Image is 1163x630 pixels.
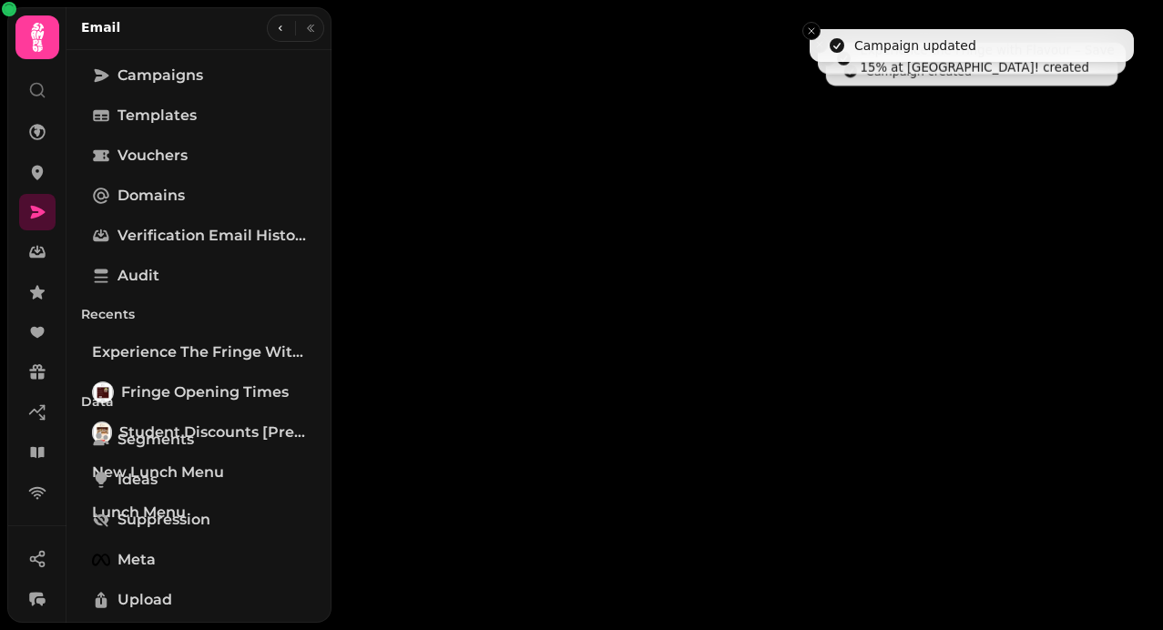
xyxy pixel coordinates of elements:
[802,22,821,40] button: Close toast
[117,105,197,127] span: Templates
[117,225,306,247] span: Verification email history
[81,218,317,254] a: Verification email history
[81,18,120,36] h2: Email
[117,509,210,531] span: Suppression
[117,145,188,167] span: Vouchers
[92,341,306,363] span: Experience the Fringe with Flavour – Save 15% at [GEOGRAPHIC_DATA]!
[81,258,317,294] a: Audit
[81,178,317,214] a: Domains
[81,137,317,174] a: Vouchers
[117,265,159,287] span: Audit
[81,57,317,94] a: Campaigns
[117,549,156,571] span: Meta
[81,462,317,498] a: Ideas
[81,414,317,451] a: Student Discounts [preset]Student Discounts [preset]
[117,185,185,207] span: Domains
[81,582,317,618] a: Upload
[81,422,317,458] a: Segments
[81,298,317,330] p: Recents
[854,36,976,55] div: Campaign updated
[81,502,317,538] a: Suppression
[81,542,317,578] a: Meta
[94,383,112,401] img: Fringe Opening Times
[117,429,194,451] span: Segments
[117,65,203,86] span: Campaigns
[81,334,317,371] a: Experience the Fringe with Flavour – Save 15% at [GEOGRAPHIC_DATA]!
[81,374,317,411] a: Fringe Opening TimesFringe Opening Times
[81,97,317,134] a: Templates
[117,589,172,611] span: Upload
[121,381,289,403] span: Fringe Opening Times
[117,469,158,491] span: Ideas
